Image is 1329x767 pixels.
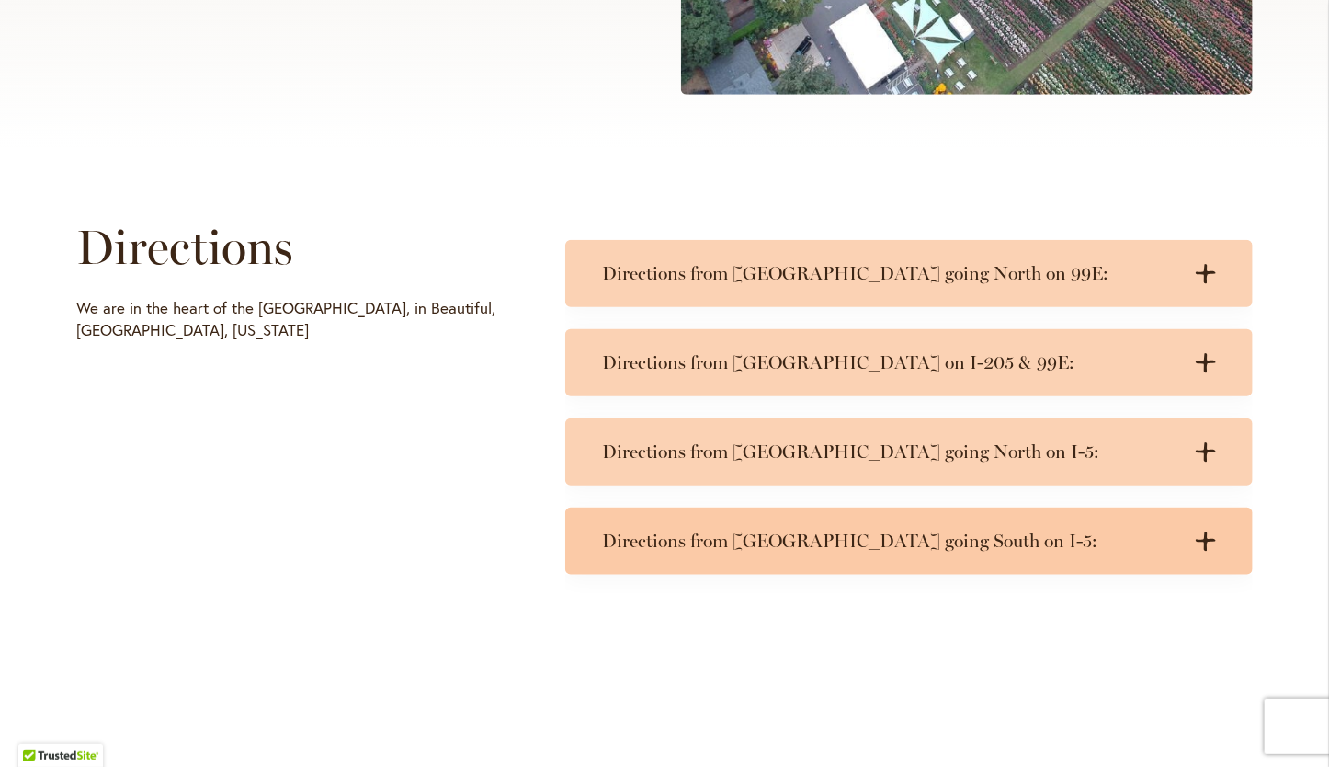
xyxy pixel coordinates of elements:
p: We are in the heart of the [GEOGRAPHIC_DATA], in Beautiful, [GEOGRAPHIC_DATA], [US_STATE] [76,297,512,341]
h3: Directions from [GEOGRAPHIC_DATA] going South on I-5: [602,530,1179,553]
h1: Directions [76,220,512,275]
summary: Directions from [GEOGRAPHIC_DATA] on I-205 & 99E: [565,329,1253,396]
summary: Directions from [GEOGRAPHIC_DATA] going South on I-5: [565,508,1253,575]
h3: Directions from [GEOGRAPHIC_DATA] going North on 99E: [602,262,1179,285]
iframe: Directions to Swan Island Dahlias [76,350,512,672]
summary: Directions from [GEOGRAPHIC_DATA] going North on 99E: [565,240,1253,307]
h3: Directions from [GEOGRAPHIC_DATA] going North on I-5: [602,441,1179,464]
summary: Directions from [GEOGRAPHIC_DATA] going North on I-5: [565,418,1253,486]
h3: Directions from [GEOGRAPHIC_DATA] on I-205 & 99E: [602,351,1179,374]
